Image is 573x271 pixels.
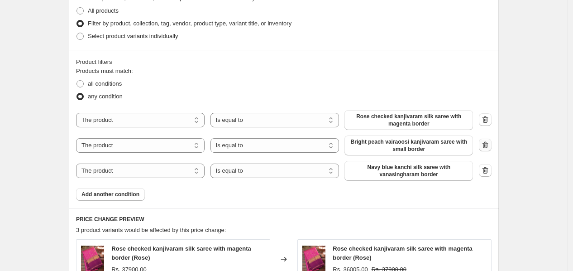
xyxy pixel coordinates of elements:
button: Navy blue kanchi silk saree with vanasingharam border [344,161,473,181]
span: Products must match: [76,68,133,74]
span: Filter by product, collection, tag, vendor, product type, variant title, or inventory [88,20,291,27]
button: Add another condition [76,188,145,201]
span: All products [88,7,119,14]
button: Bright peach vairaoosi kanjivaram saree with small border [344,135,473,155]
h6: PRICE CHANGE PREVIEW [76,216,492,223]
span: Rose checked kanjivaram silk saree with magenta border (Rose) [333,245,473,261]
span: Bright peach vairaoosi kanjivaram saree with small border [350,138,468,153]
button: Rose checked kanjivaram silk saree with magenta border [344,110,473,130]
span: Navy blue kanchi silk saree with vanasingharam border [350,164,468,178]
span: Add another condition [81,191,139,198]
span: Rose checked kanjivaram silk saree with magenta border (Rose) [111,245,251,261]
span: any condition [88,93,123,100]
span: 3 product variants would be affected by this price change: [76,227,226,233]
span: Select product variants individually [88,33,178,39]
span: Rose checked kanjivaram silk saree with magenta border [350,113,468,127]
div: Product filters [76,58,492,67]
span: all conditions [88,80,122,87]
